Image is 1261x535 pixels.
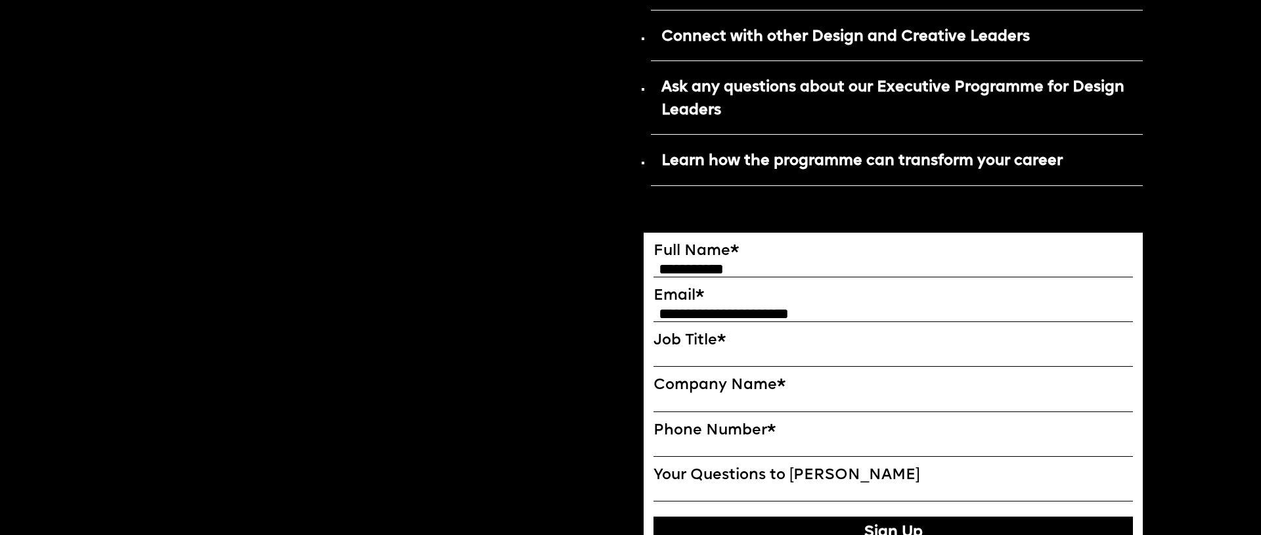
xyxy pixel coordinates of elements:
label: Job Title [653,332,1133,350]
label: Your Questions to [PERSON_NAME] [653,467,1133,485]
strong: Connect with other Design and Creative Leaders [661,30,1030,45]
label: Phone Number* [653,422,1133,440]
label: Full Name [653,243,1133,261]
strong: Ask any questions about our Executive Programme for Design Leaders [661,80,1124,118]
label: Company Name [653,377,1133,395]
strong: Learn how the programme can transform your career [661,154,1063,169]
label: Email [653,287,1133,306]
